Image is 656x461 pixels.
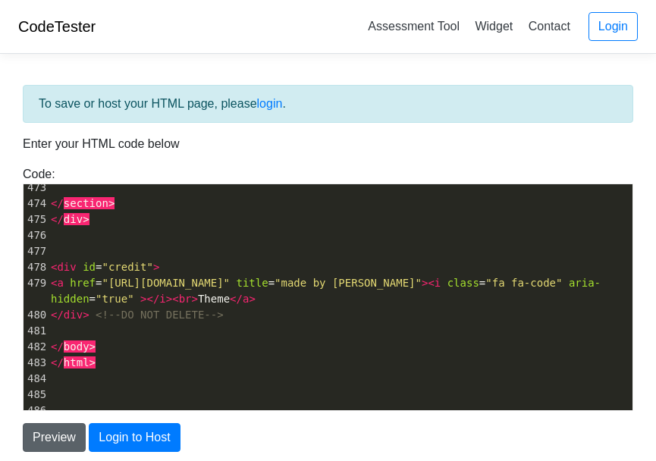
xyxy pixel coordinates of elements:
[64,340,89,353] span: body
[166,293,179,305] span: ><
[96,309,224,321] span: <!--DO NOT DELETE-->
[24,339,48,355] div: 482
[51,261,57,273] span: <
[24,243,48,259] div: 477
[24,323,48,339] div: 481
[469,14,519,39] a: Widget
[23,135,633,153] p: Enter your HTML code below
[83,261,96,273] span: id
[362,14,466,39] a: Assessment Tool
[57,277,63,289] span: a
[485,277,562,289] span: "fa fa-code"
[64,309,83,321] span: div
[51,197,64,209] span: </
[24,371,48,387] div: 484
[102,277,230,289] span: "[URL][DOMAIN_NAME]"
[24,355,48,371] div: 483
[24,275,48,291] div: 479
[96,293,134,305] span: "true"
[24,307,48,323] div: 480
[422,277,435,289] span: ><
[179,293,192,305] span: br
[89,340,96,353] span: >
[18,18,96,35] a: CodeTester
[51,261,159,273] span: =
[23,423,86,452] button: Preview
[24,387,48,403] div: 485
[108,197,115,209] span: >
[51,277,601,305] span: = = = = Theme
[153,261,159,273] span: >
[51,309,64,321] span: </
[230,293,243,305] span: </
[191,293,197,305] span: >
[24,227,48,243] div: 476
[140,293,159,305] span: ></
[51,213,64,225] span: </
[64,213,83,225] span: div
[83,213,89,225] span: >
[24,403,48,419] div: 486
[243,293,249,305] span: a
[24,180,48,196] div: 473
[57,261,76,273] span: div
[24,196,48,212] div: 474
[64,356,89,368] span: html
[589,12,638,41] a: Login
[447,277,479,289] span: class
[64,197,108,209] span: section
[236,277,268,289] span: title
[89,423,180,452] button: Login to Host
[83,309,89,321] span: >
[159,293,165,305] span: i
[24,212,48,227] div: 475
[523,14,576,39] a: Contact
[275,277,422,289] span: "made by [PERSON_NAME]"
[102,261,152,273] span: "credit"
[51,277,57,289] span: <
[23,85,633,123] div: To save or host your HTML page, please .
[24,259,48,275] div: 478
[435,277,441,289] span: i
[51,340,64,353] span: </
[89,356,96,368] span: >
[11,165,645,411] div: Code:
[70,277,96,289] span: href
[257,97,283,110] a: login
[249,293,255,305] span: >
[51,356,64,368] span: </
